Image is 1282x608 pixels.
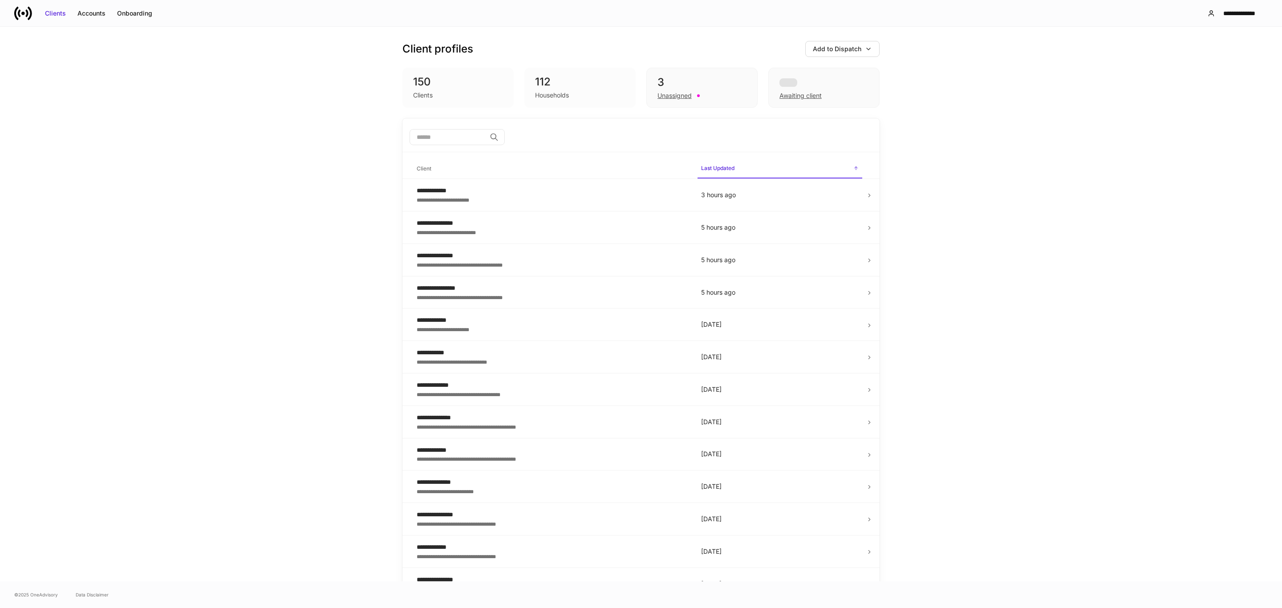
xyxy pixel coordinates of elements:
div: Clients [45,9,66,18]
div: 3Unassigned [646,68,758,108]
button: Add to Dispatch [805,41,880,57]
button: Clients [39,6,72,20]
button: Onboarding [111,6,158,20]
h6: Last Updated [701,164,734,172]
h6: Client [417,164,431,173]
div: Awaiting client [779,91,822,100]
div: 150 [413,75,503,89]
p: [DATE] [701,580,859,588]
div: Onboarding [117,9,152,18]
p: 5 hours ago [701,255,859,264]
button: Accounts [72,6,111,20]
a: Data Disclaimer [76,591,109,598]
div: Households [535,91,569,100]
div: Unassigned [657,91,692,100]
div: Add to Dispatch [813,45,861,53]
p: [DATE] [701,482,859,491]
p: [DATE] [701,417,859,426]
div: Awaiting client [768,68,880,108]
p: 3 hours ago [701,191,859,199]
p: [DATE] [701,385,859,394]
span: Client [413,160,690,178]
p: [DATE] [701,547,859,556]
span: © 2025 OneAdvisory [14,591,58,598]
p: [DATE] [701,353,859,361]
div: Accounts [77,9,105,18]
div: 3 [657,75,746,89]
div: Clients [413,91,433,100]
p: 5 hours ago [701,288,859,297]
h3: Client profiles [402,42,473,56]
span: Last Updated [698,159,862,178]
p: [DATE] [701,515,859,523]
p: 5 hours ago [701,223,859,232]
div: 112 [535,75,625,89]
p: [DATE] [701,320,859,329]
p: [DATE] [701,450,859,458]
